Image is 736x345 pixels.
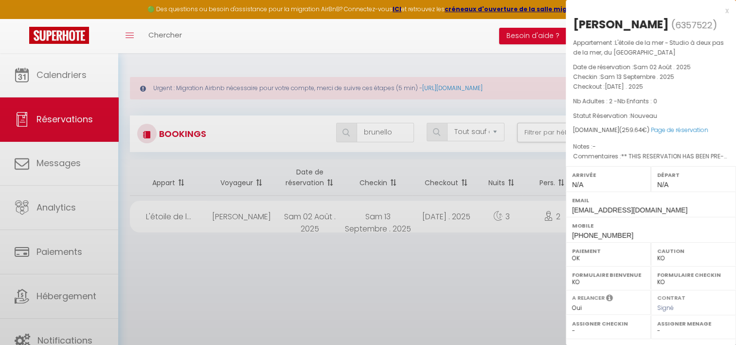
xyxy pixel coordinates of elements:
[600,73,674,81] span: Sam 13 Septembre . 2025
[617,97,657,105] span: Nb Enfants : 0
[572,270,645,280] label: Formulaire Bienvenue
[657,181,668,189] span: N/A
[675,19,713,31] span: 6357522
[573,111,729,121] p: Statut Réservation :
[606,294,613,305] i: Sélectionner OUI si vous souhaiter envoyer les séquences de messages post-checkout
[573,97,657,105] span: Nb Adultes : 2 -
[572,181,583,189] span: N/A
[572,319,645,328] label: Assigner Checkin
[573,17,669,32] div: [PERSON_NAME]
[657,246,730,256] label: Caution
[619,126,649,134] span: ( €)
[573,126,729,135] div: [DOMAIN_NAME]
[573,152,729,161] p: Commentaires :
[657,270,730,280] label: Formulaire Checkin
[605,82,643,91] span: [DATE] . 2025
[573,62,729,72] p: Date de réservation :
[572,195,730,205] label: Email
[573,82,729,92] p: Checkout :
[657,319,730,328] label: Assigner Menage
[633,63,691,71] span: Sam 02 Août . 2025
[573,72,729,82] p: Checkin :
[573,38,724,57] span: L'étoile de la mer ~ Studio à deux pas de la mer, du [GEOGRAPHIC_DATA]
[671,18,717,32] span: ( )
[657,304,674,312] span: Signé
[8,4,37,33] button: Ouvrir le widget de chat LiveChat
[573,142,729,152] p: Notes :
[592,142,596,151] span: -
[657,170,730,180] label: Départ
[622,126,642,134] span: 259.64
[657,294,685,300] label: Contrat
[573,38,729,57] p: Appartement :
[651,126,708,134] a: Page de réservation
[572,246,645,256] label: Paiement
[572,206,687,214] span: [EMAIL_ADDRESS][DOMAIN_NAME]
[630,112,657,120] span: Nouveau
[572,170,645,180] label: Arrivée
[572,221,730,230] label: Mobile
[572,231,633,239] span: [PHONE_NUMBER]
[572,294,605,302] label: A relancer
[566,5,729,17] div: x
